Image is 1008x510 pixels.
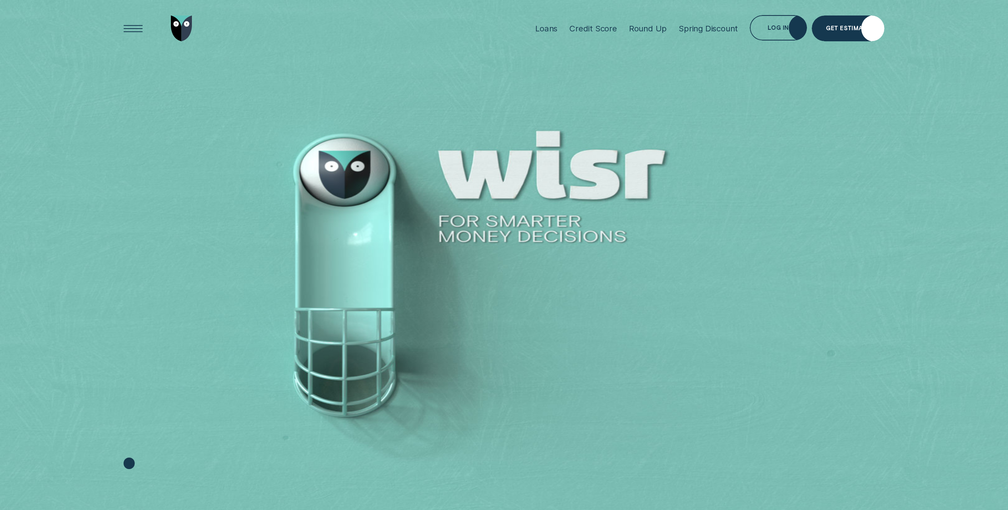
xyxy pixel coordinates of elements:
div: Credit Score [569,23,617,33]
button: Log in [750,15,807,41]
div: Loans [535,23,557,33]
img: Wisr [171,15,192,41]
a: Get Estimate [812,15,884,41]
button: Open Menu [120,15,146,41]
div: Round Up [629,23,667,33]
div: Spring Discount [679,23,738,33]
